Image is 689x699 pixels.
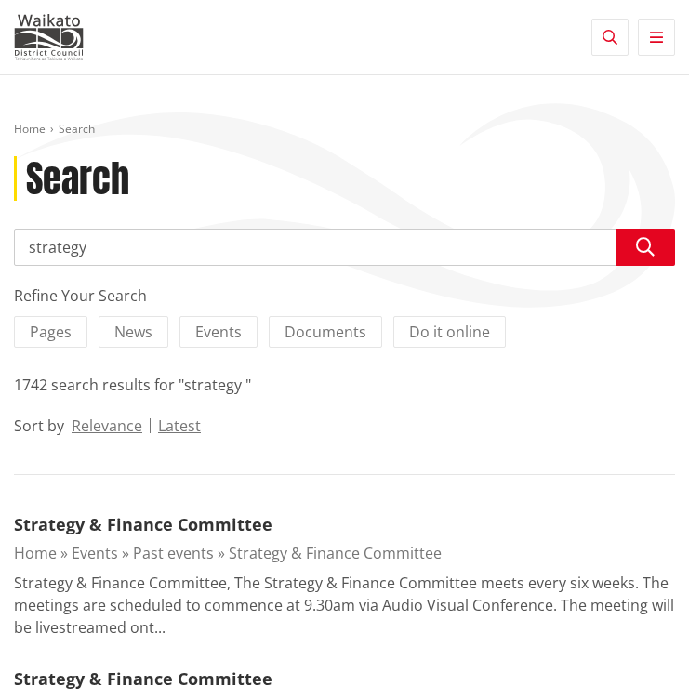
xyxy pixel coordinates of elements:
iframe: Messenger Launcher [603,621,670,688]
span: News [114,322,152,342]
nav: breadcrumb [14,122,675,138]
h1: Search [26,156,129,201]
div: Sort by [14,415,64,437]
a: Events [72,543,118,563]
input: Search input [14,229,675,266]
div: 1742 search results for "strategy " [14,374,675,396]
a: Past events [133,543,214,563]
p: Strategy & Finance Committee, The Strategy & Finance Committee meets every six weeks. The meeting... [14,572,675,639]
a: Home [14,543,57,563]
span: Events [195,322,242,342]
span: Do it online [409,322,490,342]
a: Strategy & Finance Committee [229,543,442,563]
a: Home [14,121,46,137]
img: Waikato District Council - Te Kaunihera aa Takiwaa o Waikato [14,14,84,60]
span: Pages [30,322,72,342]
div: Refine Your Search [14,284,675,307]
span: Search [59,121,95,137]
button: Relevance [72,417,142,434]
span: Documents [285,322,366,342]
a: Strategy & Finance Committee [14,667,272,690]
a: Strategy & Finance Committee [14,513,272,535]
button: Latest [158,417,201,434]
